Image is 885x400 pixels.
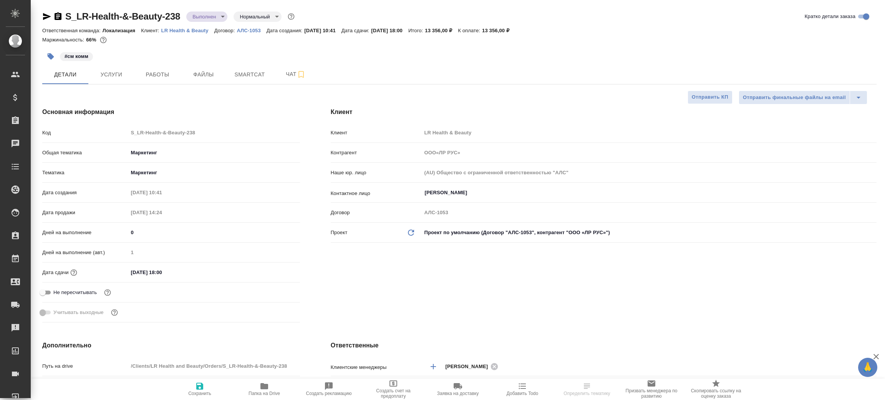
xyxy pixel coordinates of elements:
[185,70,222,79] span: Файлы
[805,13,855,20] span: Кратко детали заказа
[408,28,425,33] p: Итого:
[688,91,733,104] button: Отправить КП
[98,35,108,45] button: 3784.37 RUB;
[277,69,314,79] span: Чат
[249,391,280,396] span: Папка на Drive
[237,27,266,33] a: АЛС-1053
[361,379,426,400] button: Создать счет на предоплату
[167,379,232,400] button: Сохранить
[53,309,104,316] span: Учитывать выходные
[425,28,458,33] p: 13 356,00 ₽
[188,391,211,396] span: Сохранить
[65,11,180,21] a: S_LR-Health-&-Beauty-238
[42,229,128,236] p: Дней на выполнение
[331,209,422,217] p: Договор
[128,227,300,238] input: ✎ Введи что-нибудь
[304,28,341,33] p: [DATE] 10:41
[128,207,196,218] input: Пустое поле
[371,28,408,33] p: [DATE] 18:00
[331,341,877,350] h4: Ответственные
[331,190,422,197] p: Контактное лицо
[42,209,128,217] p: Дата продажи
[93,70,130,79] span: Услуги
[86,37,98,43] p: 66%
[190,13,218,20] button: Выполнен
[128,360,300,372] input: Пустое поле
[422,167,877,178] input: Пустое поле
[42,249,128,256] p: Дней на выполнение (авт.)
[161,28,214,33] p: LR Health & Beauty
[331,149,422,157] p: Контрагент
[161,27,214,33] a: LR Health & Beauty
[59,53,94,59] span: см комм
[109,307,119,317] button: Выбери, если сб и вс нужно считать рабочими днями для выполнения заказа.
[103,28,141,33] p: Локализация
[53,12,63,21] button: Скопировать ссылку
[692,93,728,102] span: Отправить КП
[237,28,266,33] p: АЛС-1053
[422,147,877,158] input: Пустое поле
[42,107,300,117] h4: Основная информация
[619,379,684,400] button: Призвать менеджера по развитию
[42,362,128,370] p: Путь на drive
[331,129,422,137] p: Клиент
[42,37,86,43] p: Маржинальность:
[684,379,748,400] button: Скопировать ссылку на оценку заказа
[69,268,79,278] button: Если добавить услуги и заполнить их объемом, то дата рассчитается автоматически
[422,207,877,218] input: Пустое поле
[139,70,176,79] span: Работы
[739,91,850,104] button: Отправить финальные файлы на email
[555,379,619,400] button: Определить тематику
[872,192,874,193] button: Open
[141,28,161,33] p: Клиент:
[128,187,196,198] input: Пустое поле
[42,129,128,137] p: Код
[286,12,296,21] button: Доп статусы указывают на важность/срочность заказа
[232,379,297,400] button: Папка на Drive
[422,226,877,239] div: Проект по умолчанию (Договор "АЛС-1053", контрагент "ООО «ЛР РУС»")
[65,53,88,60] p: #см комм
[563,391,610,396] span: Определить тематику
[186,12,227,22] div: Выполнен
[42,28,103,33] p: Ответственная команда:
[234,12,281,22] div: Выполнен
[103,288,113,298] button: Включи, если не хочешь, чтобы указанная дата сдачи изменилась после переставления заказа в 'Подтв...
[237,13,272,20] button: Нормальный
[53,289,97,296] span: Не пересчитывать
[42,189,128,197] p: Дата создания
[437,391,479,396] span: Заявка на доставку
[128,127,300,138] input: Пустое поле
[458,28,482,33] p: К оплате:
[490,379,555,400] button: Добавить Todo
[214,28,237,33] p: Договор:
[42,48,59,65] button: Добавить тэг
[42,12,51,21] button: Скопировать ссылку для ЯМессенджера
[128,247,300,258] input: Пустое поле
[297,70,306,79] svg: Подписаться
[861,359,874,375] span: 🙏
[267,28,304,33] p: Дата создания:
[424,357,442,376] button: Добавить менеджера
[426,379,490,400] button: Заявка на доставку
[42,269,69,276] p: Дата сдачи
[128,166,300,179] div: Маркетинг
[739,91,867,104] div: split button
[331,107,877,117] h4: Клиент
[341,28,371,33] p: Дата сдачи:
[624,388,679,399] span: Призвать менеджера по развитию
[366,388,421,399] span: Создать счет на предоплату
[422,127,877,138] input: Пустое поле
[688,388,744,399] span: Скопировать ссылку на оценку заказа
[446,363,493,370] span: [PERSON_NAME]
[42,149,128,157] p: Общая тематика
[331,229,348,236] p: Проект
[507,391,538,396] span: Добавить Todo
[331,169,422,177] p: Наше юр. лицо
[231,70,268,79] span: Smartcat
[297,379,361,400] button: Создать рекламацию
[331,364,422,371] p: Клиентские менеджеры
[446,362,501,371] div: [PERSON_NAME]
[128,267,196,278] input: ✎ Введи что-нибудь
[743,93,846,102] span: Отправить финальные файлы на email
[42,341,300,350] h4: Дополнительно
